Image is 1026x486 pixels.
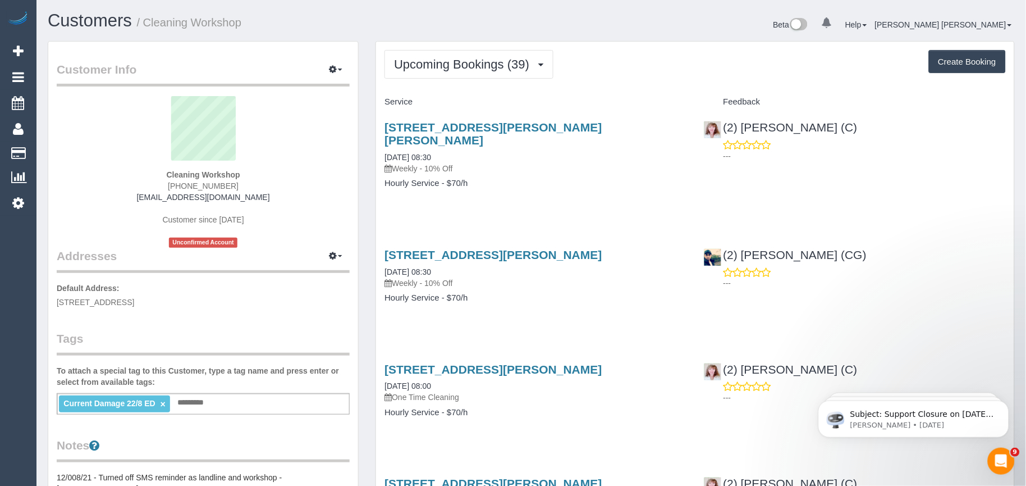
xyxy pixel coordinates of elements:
[394,57,535,71] span: Upcoming Bookings (39)
[704,97,1006,107] h4: Feedback
[384,267,431,276] a: [DATE] 08:30
[384,121,602,147] a: [STREET_ADDRESS][PERSON_NAME][PERSON_NAME]
[161,399,166,409] a: ×
[704,364,721,380] img: (2) Kerry Welfare (C)
[704,363,858,376] a: (2) [PERSON_NAME] (C)
[773,20,808,29] a: Beta
[137,16,242,29] small: / Cleaning Workshop
[384,363,602,376] a: [STREET_ADDRESS][PERSON_NAME]
[723,151,1006,162] p: ---
[875,20,1012,29] a: [PERSON_NAME] [PERSON_NAME]
[384,97,686,107] h4: Service
[384,278,686,289] p: Weekly - 10% Off
[57,283,120,294] label: Default Address:
[988,448,1015,475] iframe: Intercom live chat
[63,399,155,408] span: Current Damage 22/8 ED
[384,293,686,303] h4: Hourly Service - $70/h
[704,121,721,138] img: (2) Kerry Welfare (C)
[137,193,270,202] a: [EMAIL_ADDRESS][DOMAIN_NAME]
[723,278,1006,289] p: ---
[384,153,431,162] a: [DATE] 08:30
[163,215,244,224] span: Customer since [DATE]
[845,20,867,29] a: Help
[789,18,808,33] img: New interface
[57,437,350,462] legend: Notes
[384,392,686,403] p: One Time Cleaning
[704,249,721,266] img: (2) Syed Razvi (CG)
[167,170,240,179] strong: Cleaning Workshop
[57,330,350,356] legend: Tags
[169,238,237,247] span: Unconfirmed Account
[929,50,1006,74] button: Create Booking
[723,392,1006,403] p: ---
[384,50,553,79] button: Upcoming Bookings (39)
[168,181,239,190] span: [PHONE_NUMBER]
[7,11,29,27] img: Automaid Logo
[48,11,132,30] a: Customers
[1011,448,1020,457] span: 9
[57,365,350,388] label: To attach a special tag to this Customer, type a tag name and press enter or select from availabl...
[801,377,1026,456] iframe: Intercom notifications message
[57,61,350,87] legend: Customer Info
[384,408,686,417] h4: Hourly Service - $70/h
[384,179,686,188] h4: Hourly Service - $70/h
[704,121,858,134] a: (2) [PERSON_NAME] (C)
[704,248,867,261] a: (2) [PERSON_NAME] (CG)
[384,248,602,261] a: [STREET_ADDRESS][PERSON_NAME]
[384,381,431,390] a: [DATE] 08:00
[384,163,686,174] p: Weekly - 10% Off
[57,298,134,307] span: [STREET_ADDRESS]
